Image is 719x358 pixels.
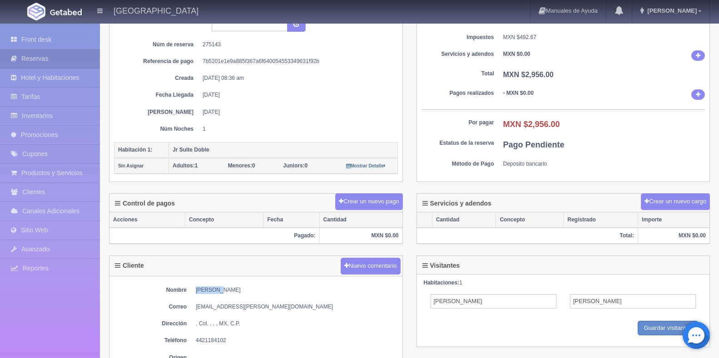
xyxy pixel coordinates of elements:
dd: [DATE] [203,91,391,99]
b: MXN $2,956.00 [503,71,554,78]
dd: 7b5201e1e9a885f367a6f640054553349631f92b [203,58,391,65]
dt: Pagos realizados [421,89,494,97]
h4: Cliente [115,262,144,269]
dt: Creada [121,74,193,82]
dt: Nombre [114,286,187,294]
h4: Control de pagos [115,200,175,207]
b: MXN $0.00 [503,51,531,57]
button: Crear un nuevo pago [335,193,402,210]
dt: Servicios y adendos [421,50,494,58]
dd: [DATE] [203,108,391,116]
dt: Dirección [114,320,187,328]
b: Pago Pendiente [503,140,565,149]
span: 1 [173,162,198,169]
input: Guardar visitantes [638,321,699,336]
strong: Menores: [228,162,252,169]
img: Getabed [50,9,82,15]
th: Acciones [109,212,185,228]
dd: MXN $492.67 [503,34,705,41]
span: 0 [228,162,255,169]
dt: Núm de reserva [121,41,193,49]
strong: Juniors: [283,162,304,169]
dt: Fecha Llegada [121,91,193,99]
input: Apellidos del Adulto [570,294,696,309]
th: Total: [417,228,638,244]
dd: , Col. , , , MX, C.P. [196,320,398,328]
dt: Total [421,70,494,78]
dd: Deposito bancario [503,160,705,168]
input: Nombre del Adulto [431,294,556,309]
th: Cantidad [432,212,496,228]
div: 1 [424,279,703,287]
dd: 4421184102 [196,337,398,344]
dt: Referencia de pago [121,58,193,65]
h4: Visitantes [422,262,460,269]
th: MXN $0.00 [638,228,709,244]
a: Mostrar Detalle [346,162,386,169]
strong: Adultos: [173,162,195,169]
dt: Estatus de la reserva [421,139,494,147]
dd: [DATE] 08:36 am [203,74,391,82]
dt: Correo [114,303,187,311]
th: Importe [638,212,709,228]
dd: 275143 [203,41,391,49]
th: Concepto [185,212,263,228]
h4: Servicios y adendos [422,200,491,207]
dd: [PERSON_NAME] [196,286,398,294]
span: 0 [283,162,307,169]
dt: Por pagar [421,119,494,127]
b: - MXN $0.00 [503,90,534,96]
span: [PERSON_NAME] [645,7,697,14]
h4: [GEOGRAPHIC_DATA] [114,5,198,16]
dt: Impuestos [421,34,494,41]
strong: Habitaciones: [424,280,460,286]
dt: [PERSON_NAME] [121,108,193,116]
th: Jr Suite Doble [169,142,398,158]
th: Cantidad [319,212,402,228]
button: Nuevo comentario [341,258,401,275]
th: Registrado [564,212,638,228]
th: Pagado: [109,228,319,244]
dt: Teléfono [114,337,187,344]
b: Habitación 1: [118,147,152,153]
small: Sin Asignar [118,163,144,168]
b: MXN $2,956.00 [503,120,560,129]
dt: Método de Pago [421,160,494,168]
img: Getabed [27,3,45,20]
small: Mostrar Detalle [346,163,386,168]
dd: 1 [203,125,391,133]
button: Crear un nuevo cargo [641,193,710,210]
th: Fecha [263,212,319,228]
dd: [EMAIL_ADDRESS][PERSON_NAME][DOMAIN_NAME] [196,303,398,311]
th: MXN $0.00 [319,228,402,244]
dt: Núm Noches [121,125,193,133]
th: Concepto [496,212,564,228]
